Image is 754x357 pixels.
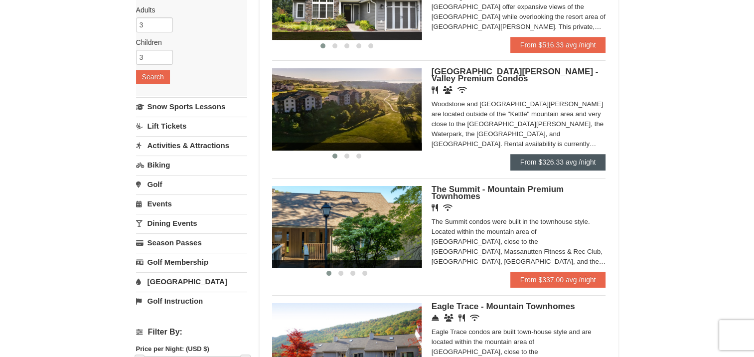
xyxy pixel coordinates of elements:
i: Restaurant [432,204,438,211]
a: Activities & Attractions [136,136,247,155]
a: Golf Membership [136,253,247,271]
a: Golf Instruction [136,292,247,310]
i: Restaurant [432,86,438,94]
a: From $516.33 avg /night [510,37,606,53]
a: Golf [136,175,247,193]
h4: Filter By: [136,328,247,337]
span: The Summit - Mountain Premium Townhomes [432,184,564,201]
strong: Price per Night: (USD $) [136,345,209,353]
a: From $326.33 avg /night [510,154,606,170]
i: Wireless Internet (free) [470,314,479,322]
a: Lift Tickets [136,117,247,135]
div: Woodstone and [GEOGRAPHIC_DATA][PERSON_NAME] are located outside of the "Kettle" mountain area an... [432,99,606,149]
button: Search [136,70,170,84]
a: Dining Events [136,214,247,232]
div: The Summit condos were built in the townhouse style. Located within the mountain area of [GEOGRAP... [432,217,606,267]
i: Wireless Internet (free) [443,204,452,211]
a: Snow Sports Lessons [136,97,247,116]
a: [GEOGRAPHIC_DATA] [136,272,247,291]
a: Events [136,194,247,213]
span: Eagle Trace - Mountain Townhomes [432,302,575,311]
i: Banquet Facilities [443,86,452,94]
a: From $337.00 avg /night [510,272,606,288]
i: Wireless Internet (free) [457,86,467,94]
label: Adults [136,5,240,15]
i: Restaurant [458,314,465,322]
span: [GEOGRAPHIC_DATA][PERSON_NAME] - Valley Premium Condos [432,67,599,83]
a: Season Passes [136,233,247,252]
i: Concierge Desk [432,314,439,322]
i: Conference Facilities [444,314,453,322]
a: Biking [136,156,247,174]
label: Children [136,37,240,47]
